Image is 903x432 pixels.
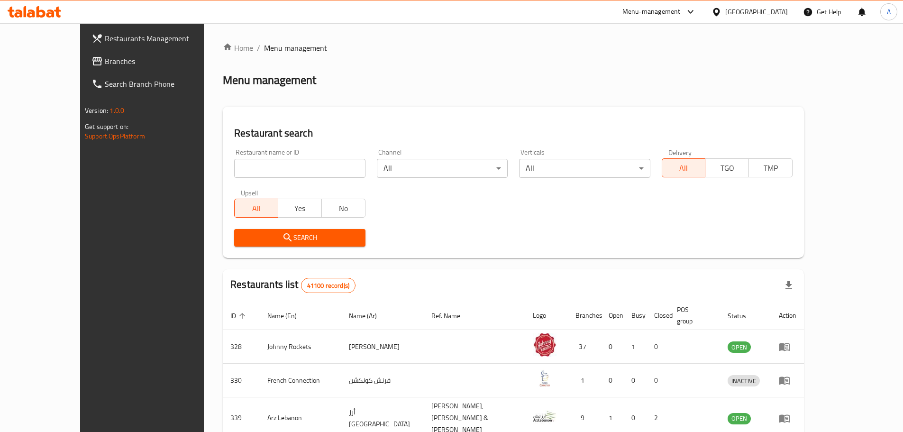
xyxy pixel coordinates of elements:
span: 41100 record(s) [301,281,355,290]
nav: breadcrumb [223,42,804,54]
th: Branches [568,301,601,330]
td: 0 [601,330,624,364]
button: Search [234,229,365,247]
td: 0 [601,364,624,397]
a: Search Branch Phone [84,73,231,95]
li: / [257,42,260,54]
span: All [666,161,702,175]
div: All [519,159,650,178]
button: Yes [278,199,322,218]
span: 1.0.0 [109,104,124,117]
label: Upsell [241,189,258,196]
td: 0 [647,330,669,364]
span: OPEN [728,342,751,353]
button: TMP [748,158,793,177]
td: 1 [568,364,601,397]
input: Search for restaurant name or ID.. [234,159,365,178]
span: POS group [677,304,709,327]
span: TMP [753,161,789,175]
span: Status [728,310,758,322]
span: Menu management [264,42,327,54]
span: Name (En) [267,310,309,322]
span: INACTIVE [728,376,760,386]
button: All [662,158,706,177]
img: French Connection [533,367,556,390]
a: Support.OpsPlatform [85,130,145,142]
span: OPEN [728,413,751,424]
th: Open [601,301,624,330]
span: Yes [282,202,318,215]
span: Search [242,232,357,244]
button: TGO [705,158,749,177]
td: فرنش كونكشن [341,364,424,397]
h2: Restaurants list [230,277,356,293]
th: Closed [647,301,669,330]
div: [GEOGRAPHIC_DATA] [725,7,788,17]
td: 37 [568,330,601,364]
span: Get support on: [85,120,128,133]
th: Action [771,301,804,330]
td: 0 [647,364,669,397]
label: Delivery [668,149,692,156]
div: Export file [777,274,800,297]
td: 328 [223,330,260,364]
span: Name (Ar) [349,310,389,322]
td: 0 [624,364,647,397]
td: French Connection [260,364,341,397]
img: Arz Lebanon [533,404,556,428]
span: Search Branch Phone [105,78,223,90]
span: Restaurants Management [105,33,223,44]
span: Ref. Name [431,310,473,322]
h2: Menu management [223,73,316,88]
td: [PERSON_NAME] [341,330,424,364]
button: All [234,199,278,218]
span: TGO [709,161,745,175]
img: Johnny Rockets [533,333,556,357]
span: No [326,202,362,215]
td: Johnny Rockets [260,330,341,364]
div: All [377,159,508,178]
div: Menu [779,413,796,424]
th: Logo [525,301,568,330]
a: Home [223,42,253,54]
span: All [238,202,274,215]
span: Version: [85,104,108,117]
div: Total records count [301,278,356,293]
div: Menu [779,375,796,386]
span: ID [230,310,248,322]
div: Menu-management [622,6,681,18]
h2: Restaurant search [234,126,793,140]
th: Busy [624,301,647,330]
div: OPEN [728,341,751,353]
span: A [887,7,891,17]
span: Branches [105,55,223,67]
button: No [321,199,365,218]
div: Menu [779,341,796,352]
td: 1 [624,330,647,364]
a: Branches [84,50,231,73]
a: Restaurants Management [84,27,231,50]
td: 330 [223,364,260,397]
